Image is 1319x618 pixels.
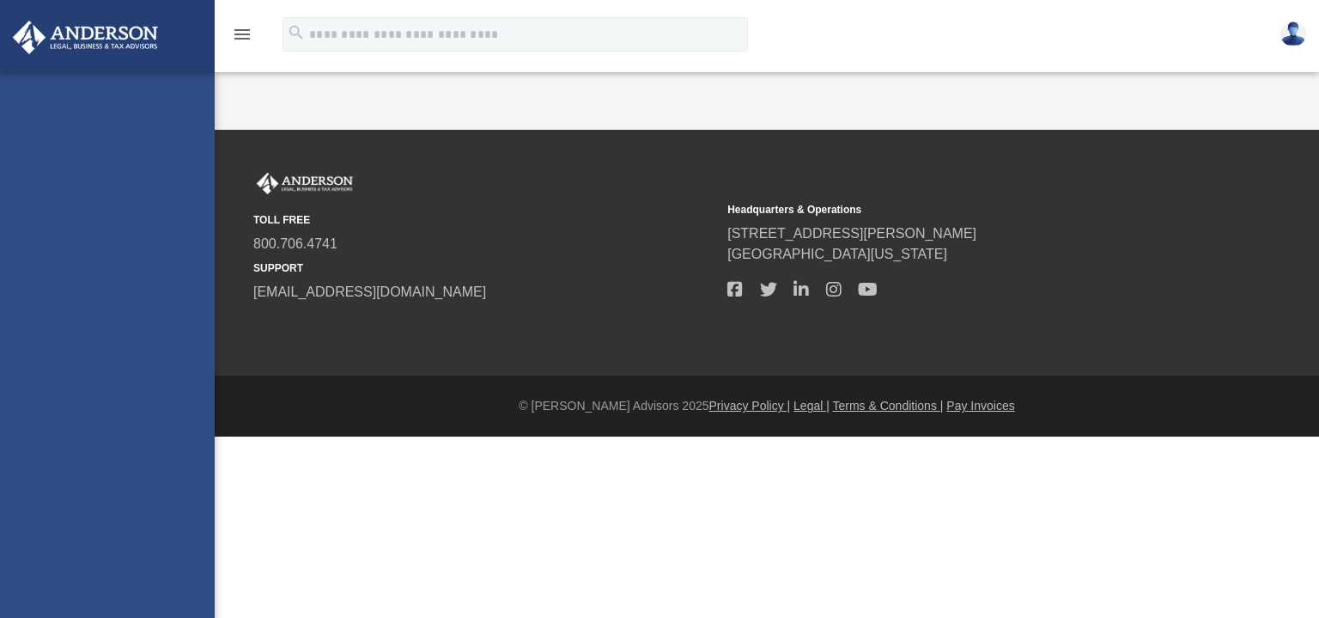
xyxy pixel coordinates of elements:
[833,399,944,413] a: Terms & Conditions |
[8,21,163,54] img: Anderson Advisors Platinum Portal
[727,202,1189,217] small: Headquarters & Operations
[253,236,337,251] a: 800.706.4741
[253,212,715,228] small: TOLL FREE
[253,260,715,276] small: SUPPORT
[1280,21,1306,46] img: User Pic
[232,24,252,45] i: menu
[946,399,1014,413] a: Pay Invoices
[727,247,947,261] a: [GEOGRAPHIC_DATA][US_STATE]
[232,33,252,45] a: menu
[287,23,306,42] i: search
[727,226,976,241] a: [STREET_ADDRESS][PERSON_NAME]
[253,285,486,299] a: [EMAIL_ADDRESS][DOMAIN_NAME]
[709,399,791,413] a: Privacy Policy |
[215,397,1319,415] div: © [PERSON_NAME] Advisors 2025
[253,173,356,195] img: Anderson Advisors Platinum Portal
[793,399,830,413] a: Legal |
